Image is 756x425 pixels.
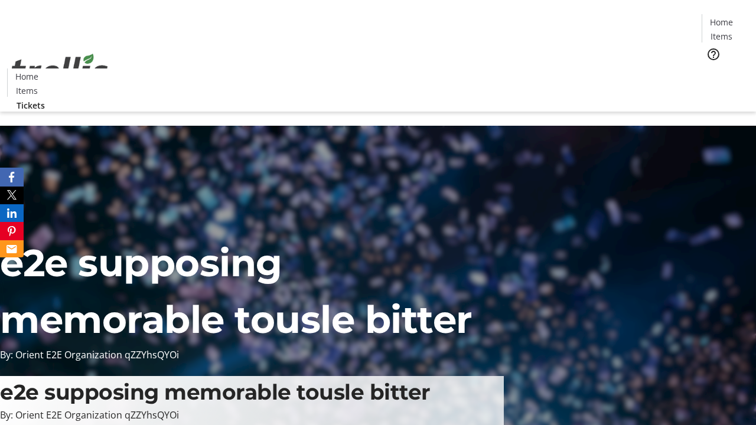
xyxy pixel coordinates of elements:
[702,42,725,66] button: Help
[8,84,45,97] a: Items
[710,16,733,28] span: Home
[702,68,749,81] a: Tickets
[702,30,740,42] a: Items
[702,16,740,28] a: Home
[7,41,112,100] img: Orient E2E Organization qZZYhsQYOi's Logo
[16,84,38,97] span: Items
[711,30,732,42] span: Items
[7,99,54,112] a: Tickets
[17,99,45,112] span: Tickets
[8,70,45,83] a: Home
[15,70,38,83] span: Home
[711,68,739,81] span: Tickets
